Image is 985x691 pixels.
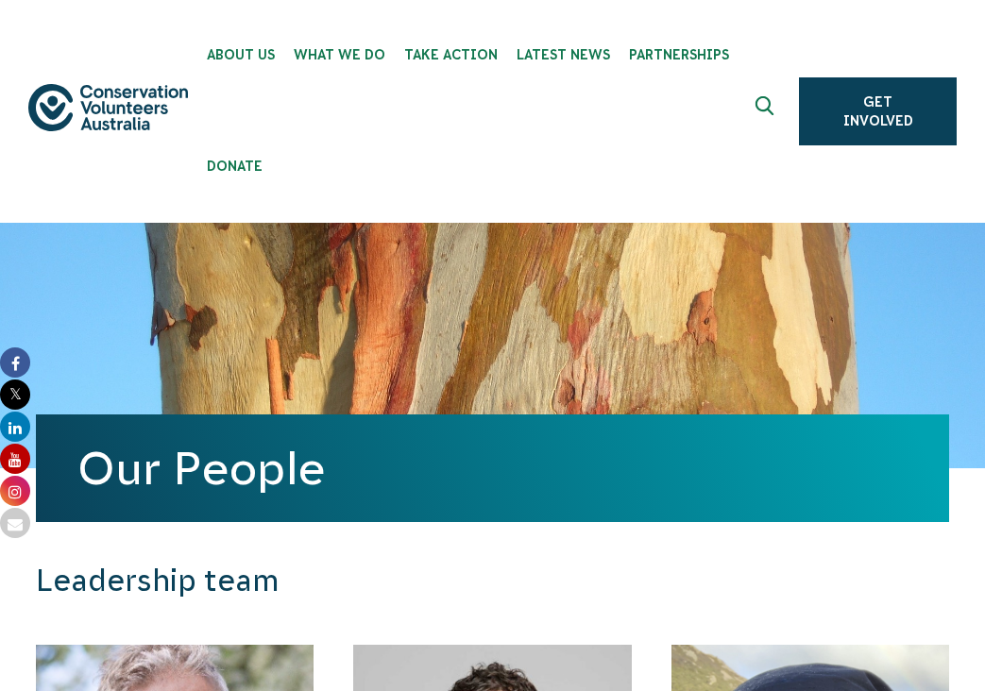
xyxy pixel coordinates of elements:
[207,159,263,174] span: Donate
[517,47,610,62] span: Latest News
[207,47,275,62] span: About Us
[28,84,188,130] img: logo.svg
[404,47,498,62] span: Take Action
[744,89,790,134] button: Expand search box Close search box
[77,443,908,494] h1: Our People
[799,77,957,145] a: Get Involved
[36,563,711,599] h3: Leadership team
[756,96,779,126] span: Expand search box
[294,47,385,62] span: What We Do
[629,47,729,62] span: Partnerships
